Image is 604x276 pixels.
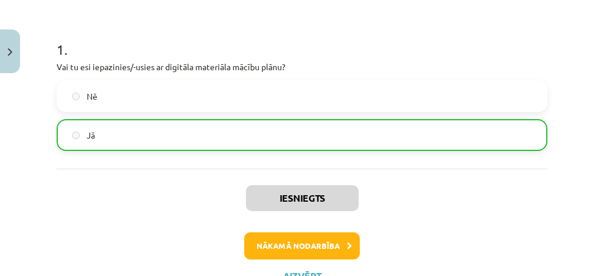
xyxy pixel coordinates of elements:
button: Iesniegts [246,185,359,211]
h1: 1 . [57,21,547,57]
span: Nē [87,90,97,103]
input: Jā [72,132,80,139]
p: Vai tu esi iepazinies/-usies ar digitāla materiāla mācību plānu? [57,61,547,73]
button: Nākamā nodarbība [244,232,360,259]
img: icon-close-lesson-0947bae3869378f0d4975bcd49f059093ad1ed9edebbc8119c70593378902aed.svg [8,48,12,56]
span: Jā [87,129,95,142]
input: Nē [72,93,80,100]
